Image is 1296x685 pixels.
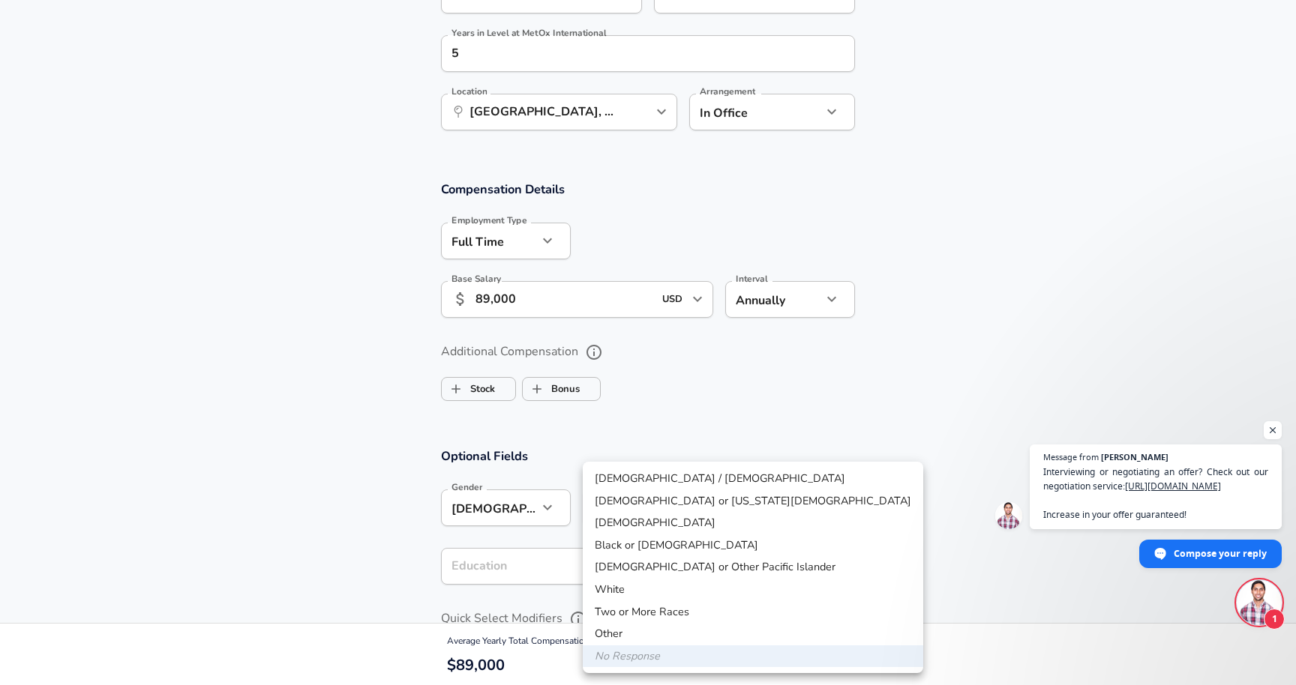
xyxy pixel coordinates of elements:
[1043,465,1268,522] span: Interviewing or negotiating an offer? Check out our negotiation service: Increase in your offer g...
[1043,453,1099,461] span: Message from
[583,490,923,513] li: [DEMOGRAPHIC_DATA] or [US_STATE][DEMOGRAPHIC_DATA]
[1101,453,1168,461] span: [PERSON_NAME]
[1237,580,1282,625] div: Open chat
[583,534,923,557] li: Black or [DEMOGRAPHIC_DATA]
[583,601,923,624] li: Two or More Races
[583,645,923,668] li: No Response
[583,512,923,534] li: [DEMOGRAPHIC_DATA]
[583,623,923,645] li: Other
[1264,609,1285,630] span: 1
[583,556,923,579] li: [DEMOGRAPHIC_DATA] or Other Pacific Islander
[583,468,923,490] li: [DEMOGRAPHIC_DATA] / [DEMOGRAPHIC_DATA]
[1174,540,1267,567] span: Compose your reply
[583,579,923,601] li: White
